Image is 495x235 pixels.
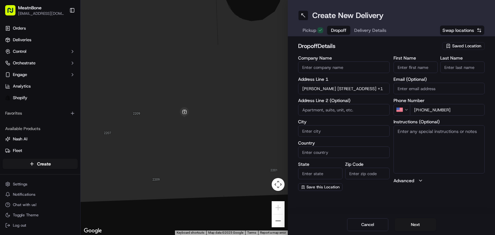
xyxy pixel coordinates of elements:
span: Pylon [64,159,78,164]
span: Wisdom [PERSON_NAME] [20,99,69,105]
span: Map data ©2025 Google [208,231,243,234]
span: [DATE] [73,99,87,105]
button: Advanced [393,177,485,184]
span: Analytics [13,83,31,89]
a: Nash AI [5,136,75,142]
span: • [70,99,72,105]
label: City [298,119,390,124]
button: Saved Location [442,42,485,51]
span: Log out [13,223,26,228]
button: Control [3,46,78,57]
label: Advanced [393,177,414,184]
span: Control [13,49,26,54]
input: Enter phone number [410,104,485,116]
div: 📗 [6,144,12,149]
input: Enter first name [393,61,438,73]
label: Email (Optional) [393,77,485,81]
a: Open this area in Google Maps (opens a new window) [82,227,103,235]
a: 💻API Documentation [52,141,106,153]
img: Wisdom Oko [6,111,17,123]
span: Toggle Theme [13,212,39,218]
input: Apartment, suite, unit, etc. [298,104,390,116]
a: 📗Knowledge Base [4,141,52,153]
img: Google [82,227,103,235]
label: Phone Number [393,98,485,103]
span: Fleet [13,148,22,154]
img: Wisdom Oko [6,93,17,106]
img: 1736555255976-a54dd68f-1ca7-489b-9aae-adbdc363a1c4 [6,61,18,73]
img: 1736555255976-a54dd68f-1ca7-489b-9aae-adbdc363a1c4 [13,117,18,122]
span: Settings [13,182,27,187]
input: Enter zip code [345,168,390,179]
div: Past conversations [6,83,43,89]
label: First Name [393,56,438,60]
label: Zip Code [345,162,390,166]
button: Create [3,159,78,169]
div: Favorites [3,108,78,118]
span: Saved Location [452,43,481,49]
input: Got a question? Start typing here... [17,41,116,48]
h2: dropoff Details [298,42,438,51]
a: Report a map error [260,231,286,234]
span: Deliveries [13,37,31,43]
span: • [70,117,72,122]
button: Engage [3,70,78,80]
a: Analytics [3,81,78,91]
label: Instructions (Optional) [393,119,485,124]
input: Enter company name [298,61,390,73]
button: [EMAIL_ADDRESS][DOMAIN_NAME] [18,11,64,16]
p: Welcome 👋 [6,25,117,36]
button: Fleet [3,146,78,156]
span: Save this Location [306,184,340,190]
a: Fleet [5,148,75,154]
button: Next [395,218,436,231]
span: Nash AI [13,136,27,142]
button: Zoom out [272,214,285,227]
img: 8571987876998_91fb9ceb93ad5c398215_72.jpg [14,61,25,73]
a: Powered byPylon [45,159,78,164]
span: Orchestrate [13,60,35,66]
span: Dropoff [331,27,346,33]
button: Save this Location [298,183,343,191]
button: MeatnBone[EMAIL_ADDRESS][DOMAIN_NAME] [3,3,67,18]
button: Start new chat [110,63,117,71]
h1: Create New Delivery [312,10,383,21]
div: Available Products [3,124,78,134]
div: We're available if you need us! [29,68,89,73]
input: Enter country [298,146,390,158]
input: Enter email address [393,83,485,94]
img: Nash [6,6,19,19]
button: Settings [3,180,78,189]
label: Address Line 1 [298,77,390,81]
label: Last Name [440,56,485,60]
span: Shopify [13,95,27,101]
span: Delivery Details [354,27,386,33]
span: Wisdom [PERSON_NAME] [20,117,69,122]
input: Enter address [298,83,390,94]
input: Enter state [298,168,343,179]
input: Enter last name [440,61,485,73]
button: Nash AI [3,134,78,144]
img: 1736555255976-a54dd68f-1ca7-489b-9aae-adbdc363a1c4 [13,100,18,105]
span: Engage [13,72,27,78]
button: Map camera controls [272,178,285,191]
button: Orchestrate [3,58,78,68]
span: Orders [13,25,26,31]
span: Create [37,161,51,167]
span: Pickup [303,27,316,33]
button: Swap locations [440,25,485,35]
span: [DATE] [73,117,87,122]
span: API Documentation [61,144,103,150]
label: Company Name [298,56,390,60]
span: Notifications [13,192,35,197]
a: Terms (opens in new tab) [247,231,256,234]
button: Toggle Theme [3,211,78,220]
button: Zoom in [272,201,285,214]
a: Orders [3,23,78,33]
div: 💻 [54,144,60,149]
button: Log out [3,221,78,230]
button: Chat with us! [3,200,78,209]
button: See all [100,82,117,90]
a: Shopify [3,93,78,103]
